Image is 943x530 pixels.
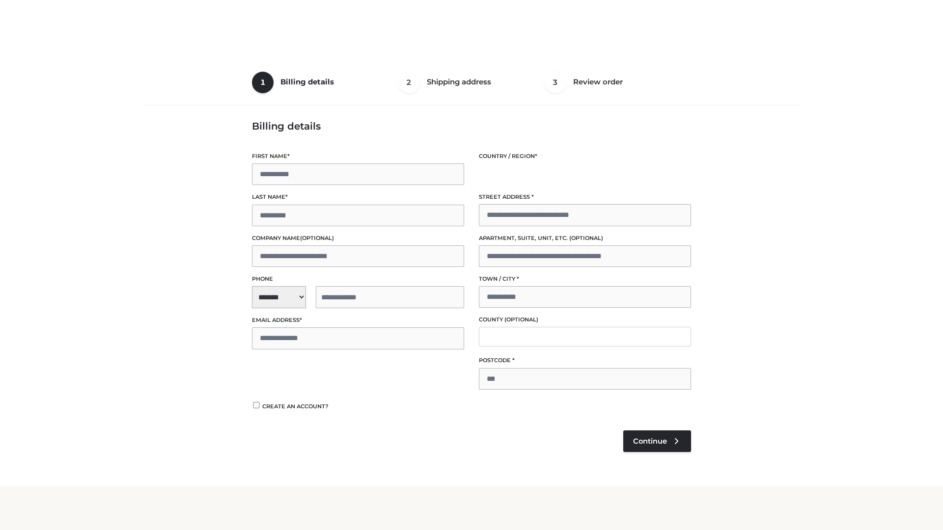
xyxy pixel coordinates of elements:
[252,274,464,284] label: Phone
[252,192,464,202] label: Last name
[479,192,691,202] label: Street address
[252,120,691,132] h3: Billing details
[252,402,261,408] input: Create an account?
[252,316,464,325] label: Email address
[252,152,464,161] label: First name
[300,235,334,241] span: (optional)
[633,437,667,446] span: Continue
[479,356,691,365] label: Postcode
[569,235,603,241] span: (optional)
[479,152,691,161] label: Country / Region
[262,403,329,410] span: Create an account?
[623,430,691,452] a: Continue
[479,234,691,243] label: Apartment, suite, unit, etc.
[504,316,538,323] span: (optional)
[252,234,464,243] label: Company name
[479,315,691,324] label: County
[479,274,691,284] label: Town / City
